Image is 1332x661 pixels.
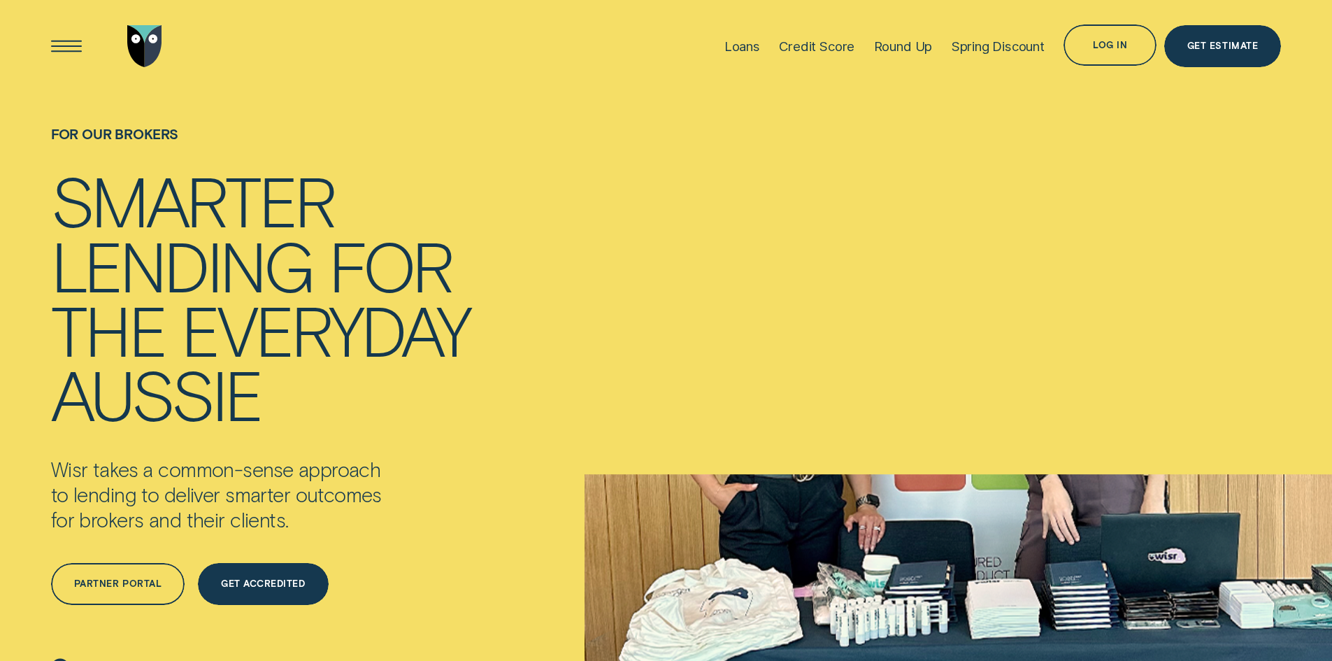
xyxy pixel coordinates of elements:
[874,38,933,55] div: Round Up
[724,38,760,55] div: Loans
[198,563,329,605] a: Get Accredited
[51,126,469,168] h1: For Our Brokers
[51,362,262,426] div: Aussie
[1064,24,1156,66] button: Log in
[779,38,854,55] div: Credit Score
[51,457,452,532] p: Wisr takes a common-sense approach to lending to deliver smarter outcomes for brokers and their c...
[127,25,162,67] img: Wisr
[51,563,185,605] a: Partner Portal
[952,38,1045,55] div: Spring Discount
[329,233,452,297] div: for
[51,168,469,426] h4: Smarter lending for the everyday Aussie
[51,297,166,362] div: the
[51,233,313,297] div: lending
[51,168,334,232] div: Smarter
[181,297,469,362] div: everyday
[1164,25,1281,67] a: Get Estimate
[45,25,87,67] button: Open Menu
